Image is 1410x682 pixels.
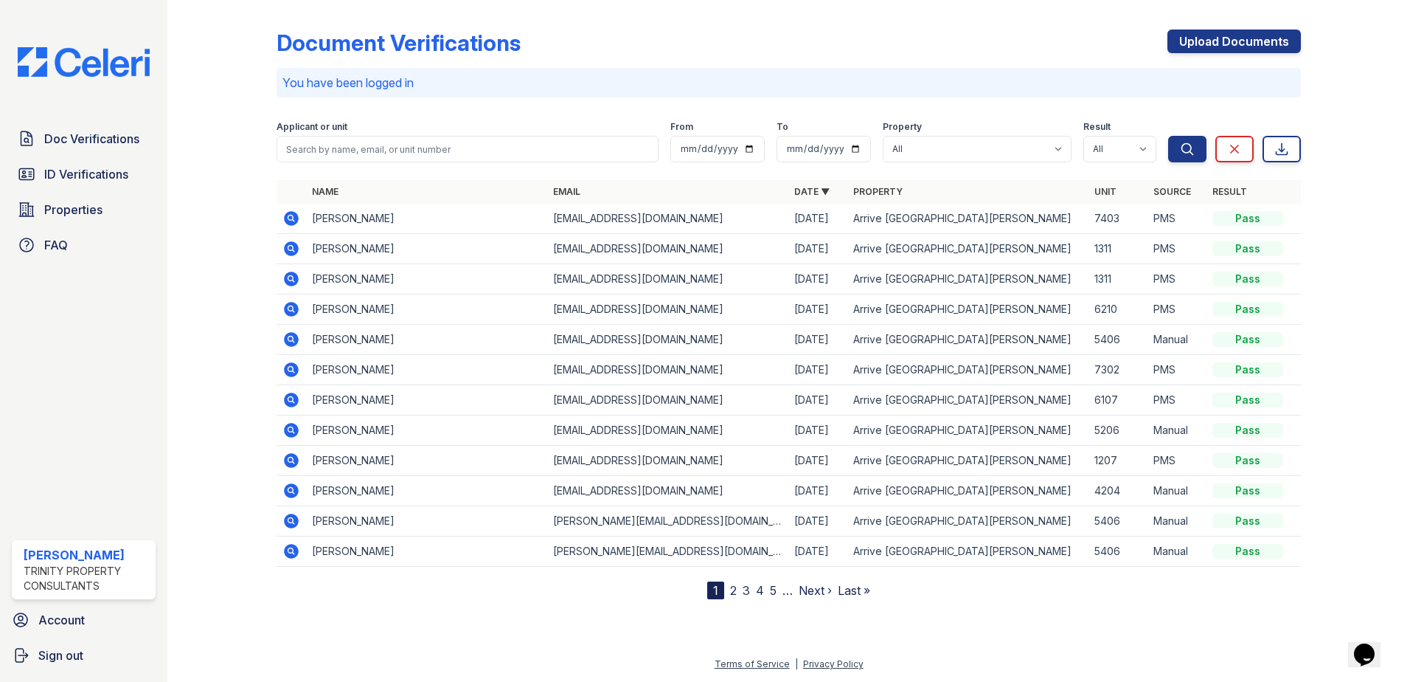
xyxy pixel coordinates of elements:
[1212,544,1283,559] div: Pass
[547,234,788,264] td: [EMAIL_ADDRESS][DOMAIN_NAME]
[847,325,1088,355] td: Arrive [GEOGRAPHIC_DATA][PERSON_NAME]
[803,658,864,669] a: Privacy Policy
[794,186,830,197] a: Date ▼
[1147,476,1206,506] td: Manual
[847,446,1088,476] td: Arrive [GEOGRAPHIC_DATA][PERSON_NAME]
[306,446,547,476] td: [PERSON_NAME]
[306,385,547,416] td: [PERSON_NAME]
[788,234,847,264] td: [DATE]
[847,294,1088,325] td: Arrive [GEOGRAPHIC_DATA][PERSON_NAME]
[306,506,547,537] td: [PERSON_NAME]
[1147,446,1206,476] td: PMS
[306,294,547,325] td: [PERSON_NAME]
[788,385,847,416] td: [DATE]
[847,416,1088,446] td: Arrive [GEOGRAPHIC_DATA][PERSON_NAME]
[847,506,1088,537] td: Arrive [GEOGRAPHIC_DATA][PERSON_NAME]
[788,204,847,234] td: [DATE]
[12,230,156,260] a: FAQ
[1088,446,1147,476] td: 1207
[1147,537,1206,567] td: Manual
[838,583,870,598] a: Last »
[1088,416,1147,446] td: 5206
[547,537,788,567] td: [PERSON_NAME][EMAIL_ADDRESS][DOMAIN_NAME]
[24,564,150,593] div: Trinity Property Consultants
[44,236,68,254] span: FAQ
[12,124,156,154] a: Doc Verifications
[883,121,922,133] label: Property
[1147,204,1206,234] td: PMS
[1212,241,1283,256] div: Pass
[788,537,847,567] td: [DATE]
[547,506,788,537] td: [PERSON_NAME][EMAIL_ADDRESS][DOMAIN_NAME]
[1088,476,1147,506] td: 4204
[12,159,156,189] a: ID Verifications
[1147,385,1206,416] td: PMS
[1212,423,1283,438] div: Pass
[547,355,788,385] td: [EMAIL_ADDRESS][DOMAIN_NAME]
[1212,453,1283,468] div: Pass
[1088,355,1147,385] td: 7302
[547,325,788,355] td: [EMAIL_ADDRESS][DOMAIN_NAME]
[847,234,1088,264] td: Arrive [GEOGRAPHIC_DATA][PERSON_NAME]
[1153,186,1191,197] a: Source
[277,136,659,162] input: Search by name, email, or unit number
[756,583,764,598] a: 4
[1147,325,1206,355] td: Manual
[24,546,150,564] div: [PERSON_NAME]
[306,355,547,385] td: [PERSON_NAME]
[847,355,1088,385] td: Arrive [GEOGRAPHIC_DATA][PERSON_NAME]
[547,294,788,325] td: [EMAIL_ADDRESS][DOMAIN_NAME]
[1088,234,1147,264] td: 1311
[730,583,737,598] a: 2
[12,195,156,224] a: Properties
[6,47,162,77] img: CE_Logo_Blue-a8612792a0a2168367f1c8372b55b34899dd931a85d93a1a3d3e32e68fde9ad4.png
[670,121,693,133] label: From
[1212,186,1247,197] a: Result
[547,385,788,416] td: [EMAIL_ADDRESS][DOMAIN_NAME]
[847,204,1088,234] td: Arrive [GEOGRAPHIC_DATA][PERSON_NAME]
[1147,234,1206,264] td: PMS
[1088,325,1147,355] td: 5406
[777,121,788,133] label: To
[1147,294,1206,325] td: PMS
[277,121,347,133] label: Applicant or unit
[770,583,777,598] a: 5
[1212,302,1283,317] div: Pass
[1212,393,1283,407] div: Pass
[1083,121,1111,133] label: Result
[788,264,847,294] td: [DATE]
[306,537,547,567] td: [PERSON_NAME]
[715,658,790,669] a: Terms of Service
[788,294,847,325] td: [DATE]
[547,476,788,506] td: [EMAIL_ADDRESS][DOMAIN_NAME]
[44,165,128,183] span: ID Verifications
[6,605,162,635] a: Account
[788,325,847,355] td: [DATE]
[1088,294,1147,325] td: 6210
[1167,30,1301,53] a: Upload Documents
[788,446,847,476] td: [DATE]
[1348,623,1395,667] iframe: chat widget
[547,204,788,234] td: [EMAIL_ADDRESS][DOMAIN_NAME]
[306,416,547,446] td: [PERSON_NAME]
[312,186,338,197] a: Name
[847,385,1088,416] td: Arrive [GEOGRAPHIC_DATA][PERSON_NAME]
[38,647,83,664] span: Sign out
[1147,355,1206,385] td: PMS
[306,204,547,234] td: [PERSON_NAME]
[1212,211,1283,226] div: Pass
[547,446,788,476] td: [EMAIL_ADDRESS][DOMAIN_NAME]
[847,264,1088,294] td: Arrive [GEOGRAPHIC_DATA][PERSON_NAME]
[743,583,750,598] a: 3
[1088,264,1147,294] td: 1311
[799,583,832,598] a: Next ›
[306,234,547,264] td: [PERSON_NAME]
[1088,537,1147,567] td: 5406
[847,476,1088,506] td: Arrive [GEOGRAPHIC_DATA][PERSON_NAME]
[853,186,903,197] a: Property
[788,416,847,446] td: [DATE]
[6,641,162,670] button: Sign out
[306,476,547,506] td: [PERSON_NAME]
[547,264,788,294] td: [EMAIL_ADDRESS][DOMAIN_NAME]
[1088,204,1147,234] td: 7403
